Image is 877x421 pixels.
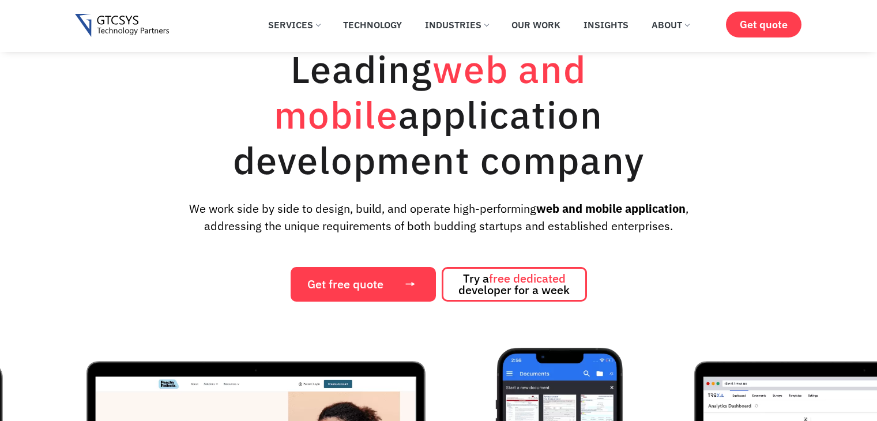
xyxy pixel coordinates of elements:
a: Services [259,12,329,37]
a: Try afree dedicated developer for a week [442,267,587,302]
a: Our Work [503,12,569,37]
span: free dedicated [489,270,566,286]
a: Get quote [726,12,801,37]
strong: web and mobile application [536,201,686,216]
span: Get quote [740,18,788,31]
p: We work side by side to design, build, and operate high-performing , addressing the unique requir... [170,200,707,235]
span: web and mobile [274,44,586,139]
img: Gtcsys logo [75,14,169,37]
a: Insights [575,12,637,37]
a: About [643,12,698,37]
a: Industries [416,12,497,37]
a: Technology [334,12,411,37]
h1: Leading application development company [179,46,698,183]
span: Get free quote [307,279,383,290]
a: Get free quote [291,267,436,302]
span: Try a developer for a week [458,273,570,296]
